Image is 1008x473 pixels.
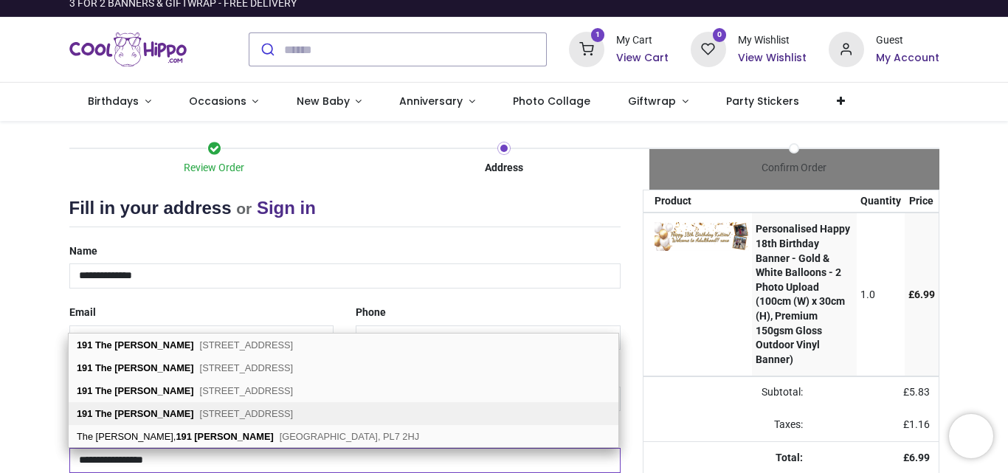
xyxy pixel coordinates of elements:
b: The [PERSON_NAME] [95,408,194,419]
b: 191 [77,385,92,396]
img: Cool Hippo [69,29,187,70]
b: 191 [176,431,191,442]
span: New Baby [297,94,350,108]
span: 5.83 [909,386,930,398]
b: 191 [77,339,92,351]
span: [GEOGRAPHIC_DATA], PL7 2HJ [280,431,419,442]
span: [STREET_ADDRESS] [200,362,294,373]
div: Guest [876,33,939,48]
div: My Wishlist [738,33,807,48]
a: Sign in [257,198,316,218]
label: Name [69,239,97,264]
div: Address [359,161,649,176]
div: address list [69,334,618,448]
label: Phone [356,300,386,325]
img: 58MZTIAAAAGSURBVAMAZ71wosrycqUAAAAASUVORK5CYII= [655,222,749,250]
span: [STREET_ADDRESS] [200,339,294,351]
span: £ [903,386,930,398]
a: My Account [876,51,939,66]
iframe: Brevo live chat [949,414,993,458]
span: [STREET_ADDRESS] [200,408,294,419]
span: Anniversary [399,94,463,108]
span: Birthdays [88,94,139,108]
a: New Baby [277,83,381,121]
a: 0 [691,43,726,55]
span: £ [908,289,935,300]
td: Subtotal: [643,376,812,409]
b: The [PERSON_NAME] [95,362,194,373]
span: Photo Collage [513,94,590,108]
small: or [236,200,252,217]
b: 191 [77,362,92,373]
div: The [PERSON_NAME], [69,425,618,447]
div: 1.0 [860,288,901,303]
a: View Wishlist [738,51,807,66]
th: Price [905,190,939,213]
span: 6.99 [909,452,930,463]
span: 1.16 [909,418,930,430]
b: [PERSON_NAME] [194,431,273,442]
div: My Cart [616,33,669,48]
span: Party Stickers [726,94,799,108]
a: Birthdays [69,83,170,121]
span: 6.99 [914,289,935,300]
strong: £ [903,452,930,463]
span: Fill in your address [69,198,232,218]
span: [STREET_ADDRESS] [200,385,294,396]
span: Giftwrap [628,94,676,108]
label: Email [69,300,96,325]
a: Giftwrap [610,83,708,121]
div: Review Order [69,161,359,176]
span: Occasions [189,94,246,108]
a: 1 [569,43,604,55]
a: View Cart [616,51,669,66]
div: Confirm Order [649,161,939,176]
button: Submit [249,33,284,66]
sup: 1 [591,28,605,42]
th: Product [643,190,753,213]
b: The [PERSON_NAME] [95,339,194,351]
span: £ [903,418,930,430]
b: 191 [77,408,92,419]
strong: Total: [776,452,803,463]
sup: 0 [713,28,727,42]
b: The [PERSON_NAME] [95,385,194,396]
a: Logo of Cool Hippo [69,29,187,70]
a: Anniversary [381,83,494,121]
a: Occasions [170,83,277,121]
td: Taxes: [643,409,812,441]
th: Quantity [857,190,905,213]
strong: Personalised Happy 18th Birthday Banner - Gold & White Balloons - 2 Photo Upload (100cm (W) x 30c... [756,223,850,365]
